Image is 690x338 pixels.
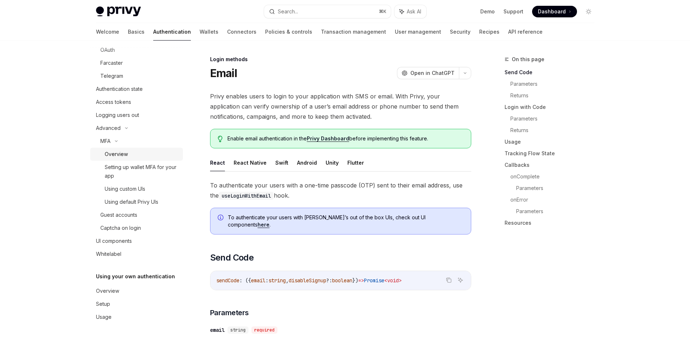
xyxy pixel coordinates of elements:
a: API reference [508,23,543,41]
a: Setting up wallet MFA for your app [90,161,183,182]
a: Whitelabel [90,248,183,261]
a: Security [450,23,471,41]
a: Authentication [153,23,191,41]
button: React [210,154,225,171]
a: Login with Code [505,101,600,113]
span: void [387,277,399,284]
div: Farcaster [100,59,123,67]
span: => [358,277,364,284]
a: Transaction management [321,23,386,41]
h1: Email [210,67,237,80]
div: Using custom UIs [105,185,145,193]
div: Advanced [96,124,121,132]
div: Telegram [100,72,123,80]
a: Wallets [200,23,218,41]
svg: Info [218,215,225,222]
button: Toggle dark mode [583,6,594,17]
span: To authenticate your users with a one-time passcode (OTP) sent to their email address, use the hook. [210,180,471,200]
a: onError [510,194,600,206]
button: Flutter [347,154,364,171]
span: , [286,277,289,284]
a: Basics [128,23,145,41]
div: UI components [96,237,132,245]
button: Search...⌘K [264,5,391,18]
a: Usage [505,136,600,148]
a: Using custom UIs [90,182,183,195]
button: Unity [326,154,339,171]
a: Returns [510,124,600,136]
a: Send Code [505,67,600,78]
a: Parameters [510,113,600,124]
span: : [265,277,268,284]
a: Welcome [96,23,119,41]
div: required [251,326,277,334]
span: Privy enables users to login to your application with SMS or email. With Privy, your application ... [210,91,471,122]
a: Dashboard [532,6,577,17]
button: Android [297,154,317,171]
div: Captcha on login [100,224,141,232]
span: Parameters [210,308,249,318]
div: Search... [278,7,298,16]
a: Demo [480,8,495,15]
a: Authentication state [90,83,183,96]
a: Logging users out [90,109,183,122]
span: < [384,277,387,284]
span: Dashboard [538,8,566,15]
a: Telegram [90,69,183,83]
div: Authentication state [96,85,143,93]
span: string [230,327,246,333]
a: Access tokens [90,96,183,109]
a: Captcha on login [90,221,183,235]
div: Access tokens [96,98,131,106]
a: Overview [90,284,183,297]
a: Tracking Flow State [505,148,600,159]
button: Ask AI [456,275,465,285]
div: Using default Privy UIs [105,198,158,206]
code: useLoginWithEmail [219,192,274,200]
div: Setting up wallet MFA for your app [105,163,179,180]
a: Support [503,8,523,15]
a: Returns [510,90,600,101]
span: Ask AI [407,8,421,15]
a: User management [395,23,441,41]
span: ?: [326,277,332,284]
a: Guest accounts [90,208,183,221]
span: sendCode [216,277,239,284]
div: Whitelabel [96,250,121,258]
a: Privy Dashboard [307,135,349,142]
span: boolean [332,277,352,284]
a: Callbacks [505,159,600,171]
a: Recipes [479,23,499,41]
a: onComplete [510,171,600,182]
a: Overview [90,148,183,161]
a: here [258,221,269,228]
div: Guest accounts [100,211,137,219]
button: Copy the contents from the code block [444,275,453,285]
button: React Native [234,154,267,171]
span: string [268,277,286,284]
svg: Tip [218,136,223,142]
span: Open in ChatGPT [410,69,455,77]
button: Ask AI [394,5,426,18]
div: Usage [96,313,112,321]
span: To authenticate your users with [PERSON_NAME]’s out of the box UIs, check out UI components . [228,214,464,228]
div: Overview [96,287,119,295]
button: Open in ChatGPT [397,67,459,79]
span: Enable email authentication in the before implementing this feature. [227,135,463,142]
div: Logging users out [96,111,139,119]
button: Swift [275,154,288,171]
a: Connectors [227,23,256,41]
a: Parameters [516,206,600,217]
h5: Using your own authentication [96,272,175,281]
img: light logo [96,7,141,17]
span: Promise [364,277,384,284]
span: Send Code [210,252,254,263]
a: Parameters [510,78,600,90]
div: Login methods [210,56,471,63]
a: Resources [505,217,600,229]
a: Usage [90,310,183,324]
a: UI components [90,235,183,248]
div: MFA [100,137,110,145]
span: > [399,277,402,284]
span: }) [352,277,358,284]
